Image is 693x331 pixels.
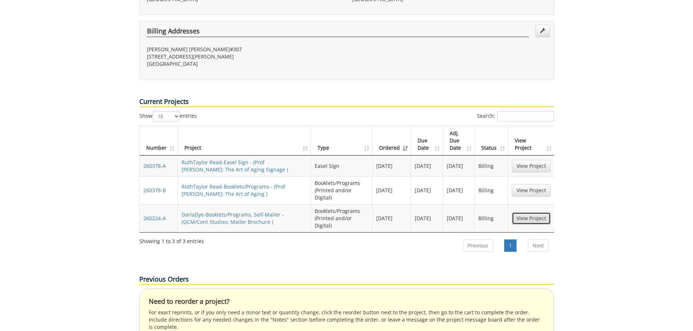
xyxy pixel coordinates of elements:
[149,298,545,305] h4: Need to reorder a project?
[147,60,341,68] p: [GEOGRAPHIC_DATA]
[508,126,554,156] th: View Project: activate to sort column ascending
[512,212,551,225] a: View Project
[147,53,341,60] p: [STREET_ADDRESS][PERSON_NAME]
[311,156,373,176] td: Easel Sign
[149,309,545,331] p: For exact reprints, or if you only need a minor text or quantity change, click the reorder button...
[475,126,508,156] th: Status: activate to sort column ascending
[152,111,180,122] select: Showentries
[182,159,288,173] a: RuthTaylor Read-Easel Sign - (Prof [PERSON_NAME]: The Art of Aging Signage )
[411,204,443,232] td: [DATE]
[178,126,311,156] th: Project: activate to sort column ascending
[443,176,475,204] td: [DATE]
[535,25,550,37] a: Edit Addresses
[504,239,517,252] a: 1
[139,235,204,245] div: Showing 1 to 3 of 3 entries
[182,211,284,225] a: DarlaDye-Booklets/Programs, Self-Mailer - (QCM/Cont Studies: Mailer Brochure )
[373,156,411,176] td: [DATE]
[139,275,554,285] p: Previous Orders
[182,183,285,197] a: RuthTaylor Read-Booklets/Programs - (Prof [PERSON_NAME]: The Art of Aging )
[311,176,373,204] td: Booklets/Programs (Printed and/or Digital)
[512,184,551,197] a: View Project
[311,204,373,232] td: Booklets/Programs (Printed and/or Digital)
[475,156,508,176] td: Billing
[147,46,341,53] p: [PERSON_NAME] [PERSON_NAME]#307
[147,28,529,37] h4: Billing Addresses
[411,176,443,204] td: [DATE]
[311,126,373,156] th: Type: activate to sort column ascending
[475,176,508,204] td: Billing
[143,187,166,194] a: 260378-B
[477,111,554,122] label: Search:
[512,160,551,172] a: View Project
[411,156,443,176] td: [DATE]
[443,156,475,176] td: [DATE]
[497,111,554,122] input: Search:
[443,126,475,156] th: Adj. Due Date: activate to sort column ascending
[139,97,554,107] p: Current Projects
[373,176,411,204] td: [DATE]
[373,204,411,232] td: [DATE]
[373,126,411,156] th: Ordered: activate to sort column ascending
[143,162,166,169] a: 260378-A
[463,239,493,252] a: Previous
[443,204,475,232] td: [DATE]
[139,111,197,122] label: Show entries
[143,215,166,222] a: 260224-A
[475,204,508,232] td: Billing
[411,126,443,156] th: Due Date: activate to sort column ascending
[528,239,549,252] a: Next
[140,126,178,156] th: Number: activate to sort column ascending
